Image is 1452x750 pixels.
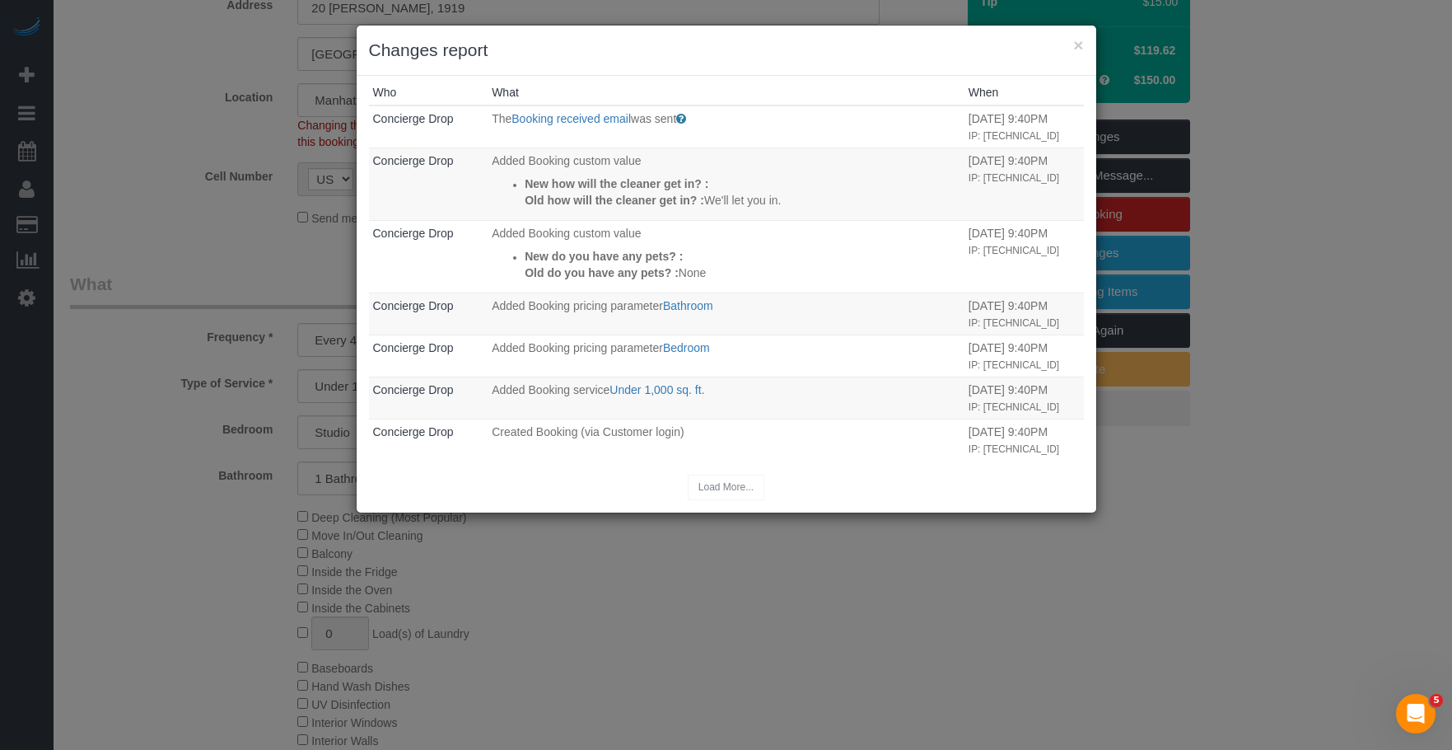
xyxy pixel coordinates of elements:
a: Bedroom [663,341,710,354]
a: Booking received email [511,112,631,125]
td: What [488,419,964,461]
small: IP: [TECHNICAL_ID] [969,172,1059,184]
td: When [964,419,1084,461]
td: Who [369,419,488,461]
th: When [964,80,1084,105]
td: Who [369,148,488,220]
a: Concierge Drop [373,341,454,354]
span: Added Booking pricing parameter [492,299,663,312]
td: What [488,148,964,220]
a: Concierge Drop [373,227,454,240]
a: Concierge Drop [373,154,454,167]
sui-modal: Changes report [357,26,1096,513]
span: The [492,112,511,125]
small: IP: [TECHNICAL_ID] [969,401,1059,413]
small: IP: [TECHNICAL_ID] [969,443,1059,455]
a: Concierge Drop [373,112,454,125]
td: When [964,335,1084,377]
td: What [488,335,964,377]
td: Who [369,105,488,148]
span: Created Booking (via Customer login) [492,425,684,438]
strong: New how will the cleaner get in? : [525,177,708,190]
h3: Changes report [369,38,1084,63]
button: × [1073,36,1083,54]
p: We'll let you in. [525,192,960,209]
p: None [525,265,960,281]
a: Bathroom [663,299,713,312]
th: Who [369,80,488,105]
span: Added Booking custom value [492,154,641,167]
td: When [964,220,1084,293]
span: was sent [631,112,676,125]
td: Who [369,377,488,419]
strong: Old how will the cleaner get in? : [525,194,704,207]
td: Who [369,335,488,377]
td: When [964,148,1084,220]
td: What [488,105,964,148]
td: When [964,105,1084,148]
strong: New do you have any pets? : [525,250,683,263]
a: Concierge Drop [373,299,454,312]
td: Who [369,220,488,293]
small: IP: [TECHNICAL_ID] [969,245,1059,256]
td: When [964,377,1084,419]
span: Added Booking custom value [492,227,641,240]
span: Added Booking pricing parameter [492,341,663,354]
iframe: Intercom live chat [1396,694,1436,734]
a: Concierge Drop [373,383,454,396]
span: 5 [1430,694,1443,707]
small: IP: [TECHNICAL_ID] [969,130,1059,142]
td: Who [369,293,488,335]
a: Under 1,000 sq. ft. [609,383,704,396]
td: When [964,293,1084,335]
td: What [488,377,964,419]
small: IP: [TECHNICAL_ID] [969,359,1059,371]
strong: Old do you have any pets? : [525,266,679,279]
td: What [488,293,964,335]
span: Added Booking service [492,383,609,396]
small: IP: [TECHNICAL_ID] [969,317,1059,329]
th: What [488,80,964,105]
a: Concierge Drop [373,425,454,438]
td: What [488,220,964,293]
